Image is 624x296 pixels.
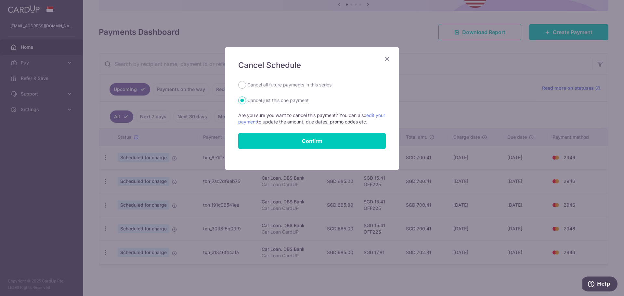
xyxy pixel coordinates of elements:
[383,55,391,63] button: Close
[238,112,386,125] p: Are you sure you want to cancel this payment? You can also to update the amount, due dates, promo...
[247,97,309,104] label: Cancel just this one payment
[582,277,617,293] iframe: Opens a widget where you can find more information
[238,133,386,149] button: Confirm
[238,60,386,71] h5: Cancel Schedule
[247,81,331,89] label: Cancel all future payments in this series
